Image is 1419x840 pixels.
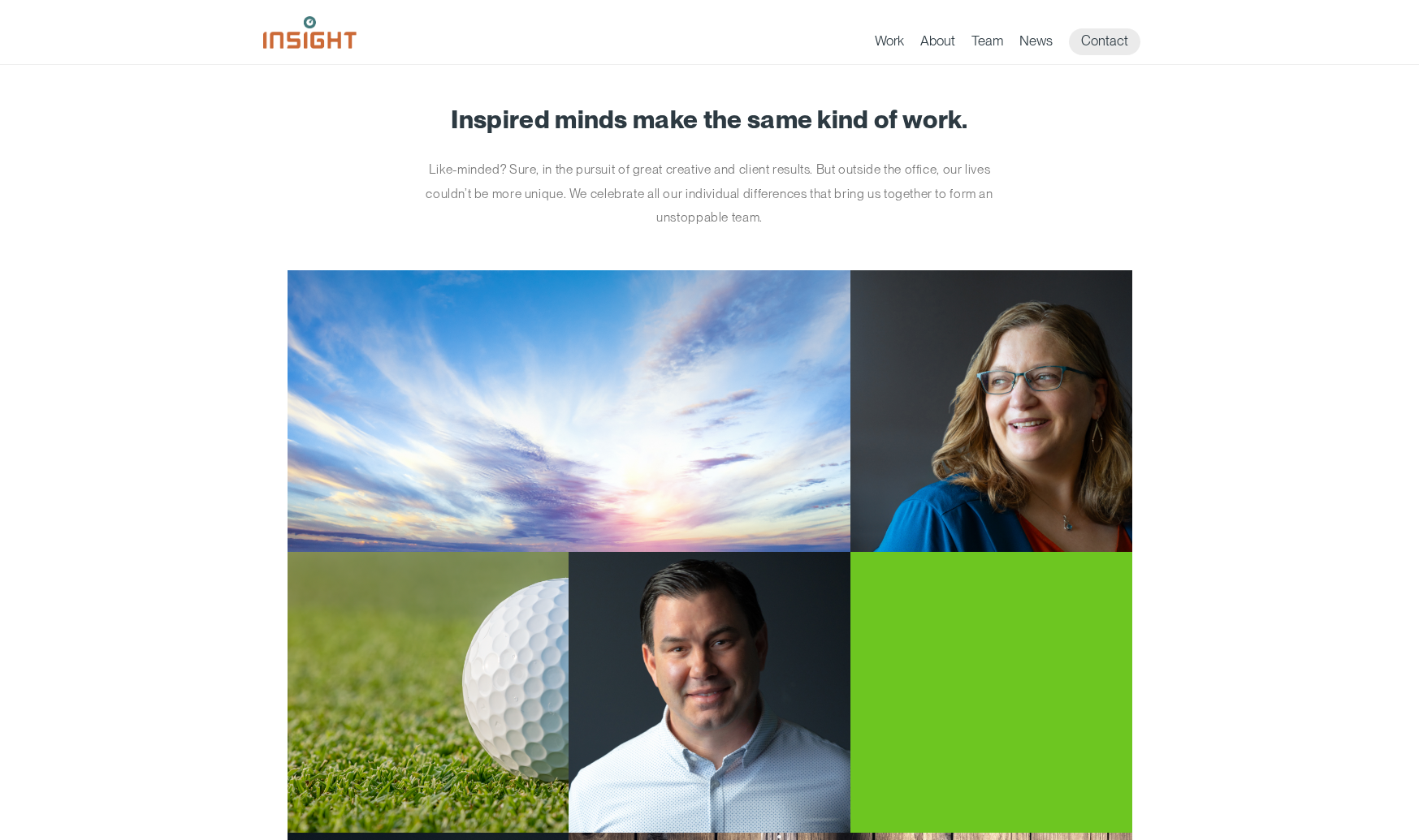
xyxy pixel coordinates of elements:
[1019,32,1053,55] a: News
[288,552,1132,834] a: Roger Nolan
[971,32,1003,55] a: Team
[288,106,1132,133] h1: Inspired minds make the same kind of work.
[569,552,850,834] img: Roger Nolan
[920,32,955,55] a: About
[875,28,1157,55] nav: primary navigation menu
[875,32,904,55] a: Work
[1069,28,1140,55] a: Contact
[288,270,1132,552] a: Jill Smith
[850,270,1132,552] img: Jill Smith
[263,16,357,49] img: Insight Marketing Design
[405,157,1014,230] p: Like-minded? Sure, in the pursuit of great creative and client results. But outside the office, o...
